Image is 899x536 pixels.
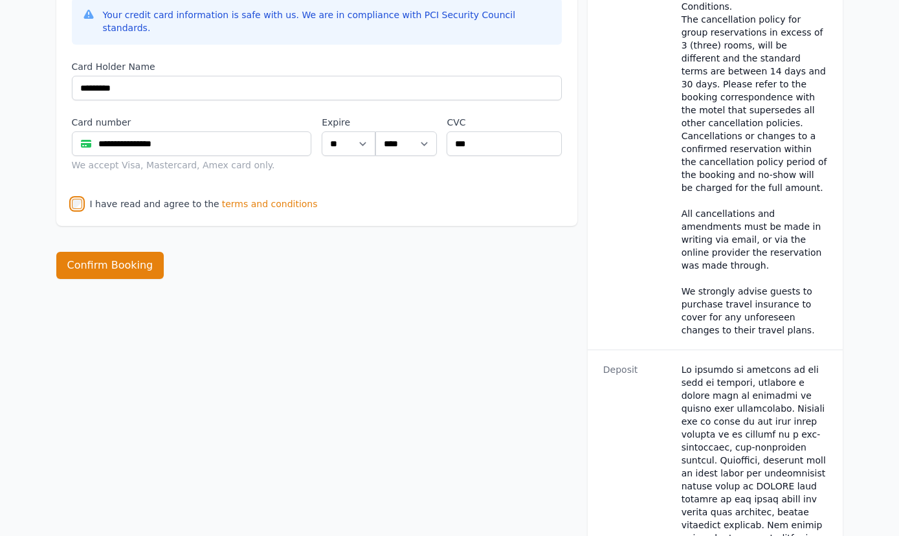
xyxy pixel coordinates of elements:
[72,159,312,172] div: We accept Visa, Mastercard, Amex card only.
[72,60,562,73] label: Card Holder Name
[90,199,219,209] label: I have read and agree to the
[56,252,164,279] button: Confirm Booking
[103,8,551,34] div: Your credit card information is safe with us. We are in compliance with PCI Security Council stan...
[72,116,312,129] label: Card number
[447,116,561,129] label: CVC
[322,116,375,129] label: Expire
[222,197,318,210] span: terms and conditions
[375,116,436,129] label: .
